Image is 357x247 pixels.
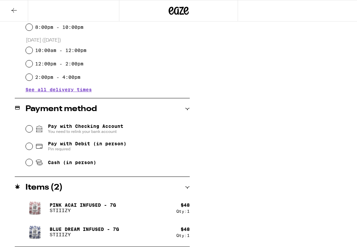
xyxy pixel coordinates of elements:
p: STIIIZY [50,208,116,213]
h2: Payment method [25,105,97,113]
p: Pink Acai Infused - 7g [50,202,116,208]
label: 12:00pm - 2:00pm [35,61,83,66]
p: Blue Dream Infused - 7g [50,227,119,232]
img: STIIIZY - Pink Acai Infused - 7g [25,198,44,217]
span: Pay with Checking Account [48,123,123,134]
h2: Items ( 2 ) [25,184,63,192]
span: Cash (in person) [48,160,96,165]
div: $ 48 [181,227,190,232]
label: 2:00pm - 4:00pm [35,75,80,80]
p: [DATE] ([DATE]) [26,37,190,44]
div: $ 48 [181,202,190,208]
button: See all delivery times [25,87,92,92]
label: 8:00pm - 10:00pm [35,24,83,30]
span: Pay with Debit (in person) [48,141,126,146]
span: Pin required [48,146,126,152]
p: STIIIZY [50,232,119,237]
img: STIIIZY - Blue Dream Infused - 7g [25,223,44,241]
label: 10:00am - 12:00pm [35,48,86,53]
span: You need to relink your bank account [48,129,123,134]
div: Qty: 1 [176,209,190,213]
div: Qty: 1 [176,233,190,238]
